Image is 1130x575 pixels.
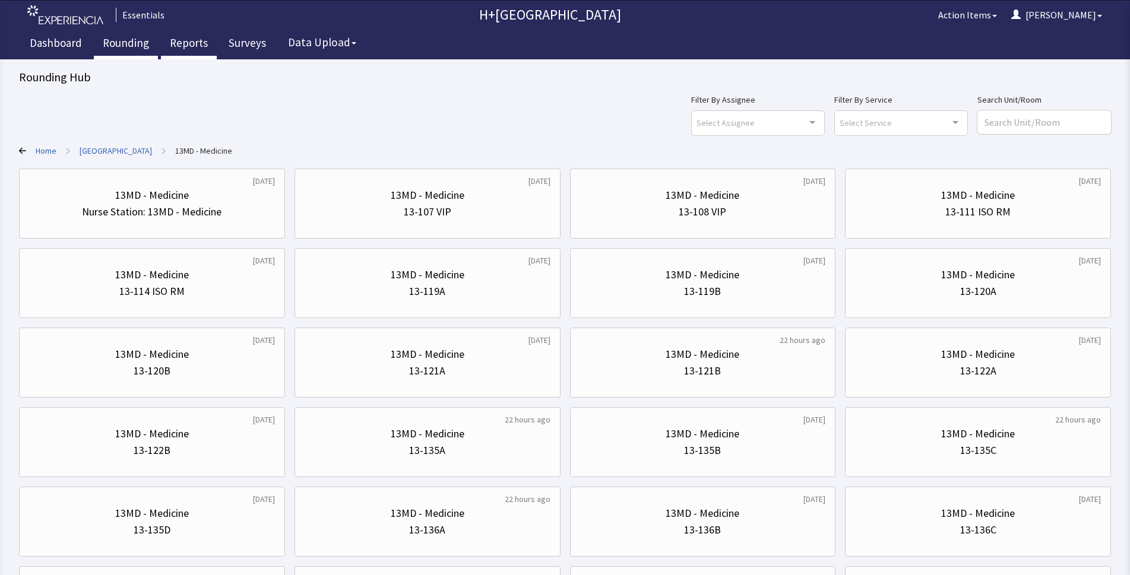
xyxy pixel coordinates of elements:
div: [DATE] [528,255,550,266]
a: Rounding [94,30,158,59]
div: 13-136C [960,522,996,538]
div: 13MD - Medicine [666,187,739,204]
div: [DATE] [803,175,825,187]
div: 13-120A [960,283,996,300]
div: [DATE] [1079,493,1101,505]
div: 13MD - Medicine [115,425,189,442]
label: Filter By Assignee [691,93,825,107]
div: [DATE] [1079,175,1101,187]
div: [DATE] [803,493,825,505]
div: 13-120B [134,363,170,379]
div: 13MD - Medicine [941,266,1015,283]
div: 13MD - Medicine [115,187,189,204]
div: 22 hours ago [780,334,825,346]
a: HHC - Harlem Hospital Center [80,145,152,157]
img: experiencia_logo.png [27,5,103,25]
div: 13MD - Medicine [115,266,189,283]
div: 13-119B [684,283,721,300]
span: > [162,139,166,163]
div: 13-122B [134,442,170,459]
div: 13MD - Medicine [115,505,189,522]
div: 13-108 VIP [679,204,726,220]
p: H+[GEOGRAPHIC_DATA] [169,5,931,24]
div: 13-121B [684,363,721,379]
div: [DATE] [803,255,825,266]
div: 13-136B [684,522,721,538]
div: 13MD - Medicine [941,505,1015,522]
div: [DATE] [1079,255,1101,266]
div: [DATE] [253,493,275,505]
div: 13-107 VIP [404,204,451,220]
div: [DATE] [253,255,275,266]
div: 13MD - Medicine [666,425,739,442]
label: Search Unit/Room [977,93,1111,107]
div: 13MD - Medicine [115,346,189,363]
div: 13MD - Medicine [391,346,464,363]
div: 13MD - Medicine [391,266,464,283]
div: 13-114 ISO RM [119,283,185,300]
input: Search Unit/Room [977,110,1111,134]
div: Essentials [116,8,164,22]
button: Action Items [931,3,1004,27]
button: [PERSON_NAME] [1004,3,1109,27]
div: [DATE] [253,414,275,425]
div: 13-135C [960,442,996,459]
div: 13MD - Medicine [666,505,739,522]
span: Select Assignee [697,116,755,129]
div: 13-136A [409,522,445,538]
div: 13-119A [409,283,445,300]
div: 22 hours ago [505,414,550,425]
div: [DATE] [528,334,550,346]
div: [DATE] [528,175,550,187]
div: 13MD - Medicine [391,505,464,522]
a: 13MD - Medicine [175,145,232,157]
div: 13MD - Medicine [941,187,1015,204]
div: 13-121A [409,363,445,379]
div: 13MD - Medicine [391,187,464,204]
div: [DATE] [803,414,825,425]
div: 13MD - Medicine [391,425,464,442]
div: 22 hours ago [505,493,550,505]
div: [DATE] [253,334,275,346]
div: 13-122A [960,363,996,379]
span: > [66,139,70,163]
a: Reports [161,30,217,59]
div: 13-135D [134,522,170,538]
label: Filter By Service [834,93,968,107]
div: [DATE] [253,175,275,187]
div: 13-111 ISO RM [945,204,1011,220]
div: 13MD - Medicine [941,346,1015,363]
span: Select Service [840,116,892,129]
div: Rounding Hub [19,69,1111,85]
div: 13-135B [684,442,721,459]
button: Data Upload [281,31,363,53]
div: 13-135A [409,442,445,459]
div: 13MD - Medicine [666,266,739,283]
a: Surveys [220,30,275,59]
div: Nurse Station: 13MD - Medicine [82,204,221,220]
div: [DATE] [1079,334,1101,346]
div: 22 hours ago [1055,414,1101,425]
a: Dashboard [21,30,91,59]
div: 13MD - Medicine [941,425,1015,442]
a: Home [36,145,56,157]
div: 13MD - Medicine [666,346,739,363]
